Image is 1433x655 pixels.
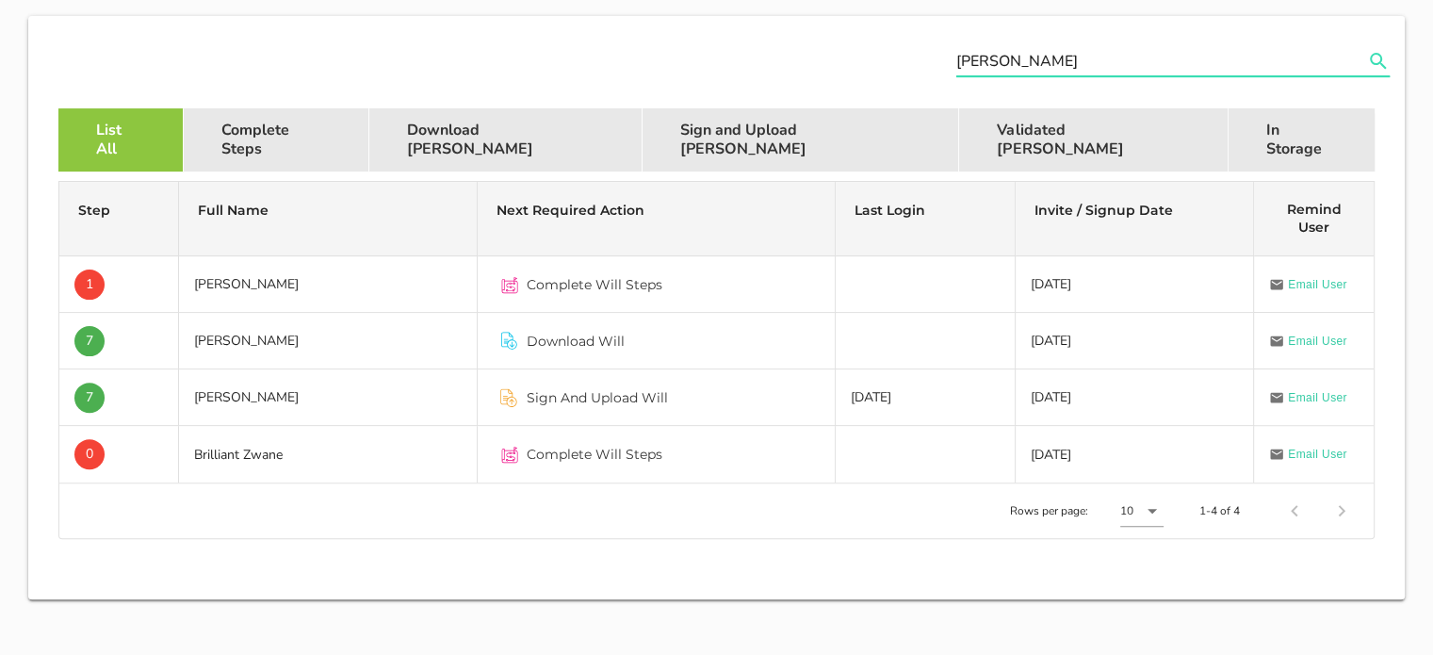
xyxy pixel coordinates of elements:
span: Remind User [1287,201,1342,236]
span: Next Required Action [497,202,644,219]
span: 1 [86,270,93,300]
span: Sign And Upload Will [527,388,668,407]
button: Search name, email, testator ID or ID number appended action [1361,49,1395,74]
span: Last Login [855,202,925,219]
div: Download [PERSON_NAME] [369,108,643,172]
td: [PERSON_NAME] [179,369,478,426]
span: [DATE] [1031,332,1071,350]
span: Invite / Signup Date [1034,202,1173,219]
span: [DATE] [1031,275,1071,293]
td: [PERSON_NAME] [179,313,478,369]
div: 10 [1120,502,1133,519]
span: 7 [86,383,93,413]
th: Step: Not sorted. Activate to sort ascending. [59,182,179,256]
span: Full Name [198,202,269,219]
div: Complete Steps [184,108,369,172]
span: Email User [1288,332,1347,351]
span: 0 [86,439,93,469]
a: Email User [1269,445,1347,464]
span: [DATE] [1031,388,1071,406]
th: Last Login: Not sorted. Activate to sort ascending. [836,182,1015,256]
th: Remind User [1254,182,1374,256]
span: Complete Will Steps [527,445,662,464]
span: Download Will [527,332,625,351]
span: [DATE] [1031,446,1071,464]
span: 7 [86,326,93,356]
td: [PERSON_NAME] [179,256,478,313]
span: Email User [1288,275,1347,294]
th: Next Required Action: Not sorted. Activate to sort ascending. [478,182,836,256]
span: Step [78,202,110,219]
div: Validated [PERSON_NAME] [959,108,1229,172]
div: In Storage [1229,108,1375,172]
th: Full Name: Not sorted. Activate to sort ascending. [179,182,478,256]
a: Email User [1269,275,1347,294]
a: Email User [1269,388,1347,407]
span: Email User [1288,388,1347,407]
span: Complete Will Steps [527,275,662,294]
td: [DATE] [836,369,1015,426]
th: Invite / Signup Date: Not sorted. Activate to sort ascending. [1016,182,1255,256]
div: List All [58,108,184,172]
div: 10Rows per page: [1120,496,1164,526]
span: Email User [1288,445,1347,464]
div: Sign and Upload [PERSON_NAME] [643,108,959,172]
td: Brilliant Zwane [179,426,478,483]
div: 1-4 of 4 [1199,502,1240,519]
a: Email User [1269,332,1347,351]
div: Rows per page: [1010,483,1164,538]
